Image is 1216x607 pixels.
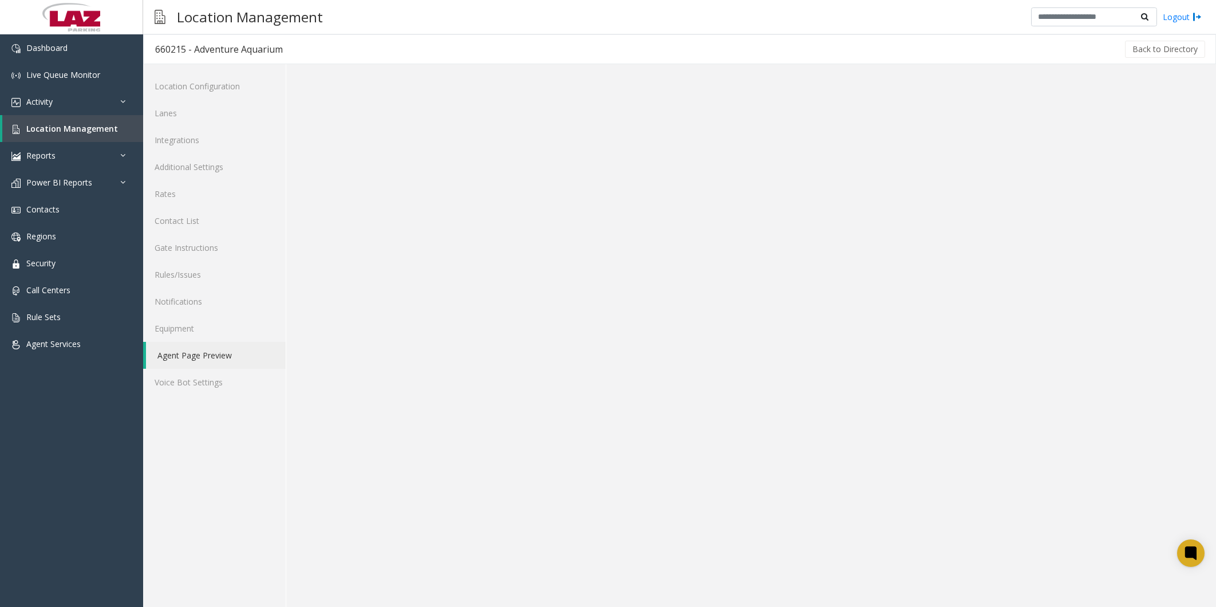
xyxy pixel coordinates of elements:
[143,100,286,127] a: Lanes
[11,232,21,242] img: 'icon'
[171,3,329,31] h3: Location Management
[1193,11,1202,23] img: logout
[1125,41,1205,58] button: Back to Directory
[26,204,60,215] span: Contacts
[11,206,21,215] img: 'icon'
[143,261,286,288] a: Rules/Issues
[11,125,21,134] img: 'icon'
[11,313,21,322] img: 'icon'
[143,315,286,342] a: Equipment
[26,123,118,134] span: Location Management
[155,3,165,31] img: pageIcon
[26,177,92,188] span: Power BI Reports
[26,231,56,242] span: Regions
[143,369,286,396] a: Voice Bot Settings
[26,69,100,80] span: Live Queue Monitor
[143,288,286,315] a: Notifications
[11,71,21,80] img: 'icon'
[11,286,21,295] img: 'icon'
[11,152,21,161] img: 'icon'
[26,150,56,161] span: Reports
[143,73,286,100] a: Location Configuration
[26,258,56,269] span: Security
[26,312,61,322] span: Rule Sets
[143,180,286,207] a: Rates
[11,259,21,269] img: 'icon'
[146,342,286,369] a: Agent Page Preview
[155,42,283,57] div: 660215 - Adventure Aquarium
[2,115,143,142] a: Location Management
[143,234,286,261] a: Gate Instructions
[143,207,286,234] a: Contact List
[26,285,70,295] span: Call Centers
[143,127,286,153] a: Integrations
[11,179,21,188] img: 'icon'
[26,42,68,53] span: Dashboard
[11,98,21,107] img: 'icon'
[11,340,21,349] img: 'icon'
[26,96,53,107] span: Activity
[26,338,81,349] span: Agent Services
[143,153,286,180] a: Additional Settings
[11,44,21,53] img: 'icon'
[1163,11,1202,23] a: Logout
